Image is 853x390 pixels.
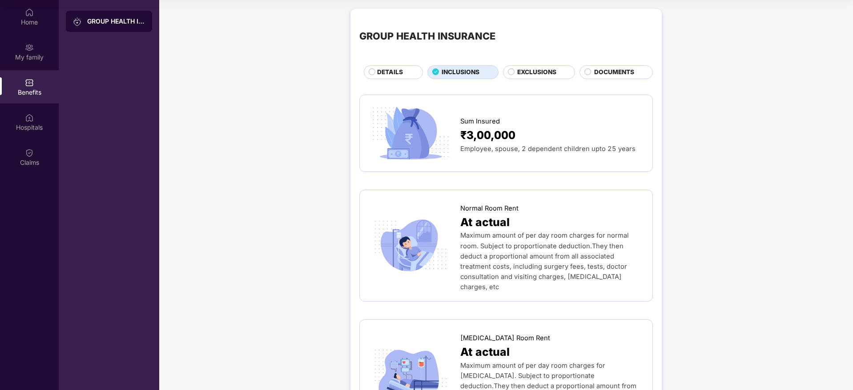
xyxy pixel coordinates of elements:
img: svg+xml;base64,PHN2ZyB3aWR0aD0iMjAiIGhlaWdodD0iMjAiIHZpZXdCb3g9IjAgMCAyMCAyMCIgZmlsbD0ibm9uZSIgeG... [25,43,34,52]
img: icon [369,104,453,163]
span: Maximum amount of per day room charges for normal room. Subject to proportionate deduction.They t... [460,231,629,291]
span: EXCLUSIONS [517,68,556,77]
img: svg+xml;base64,PHN2ZyBpZD0iSG9tZSIgeG1sbnM9Imh0dHA6Ly93d3cudzMub3JnLzIwMDAvc3ZnIiB3aWR0aD0iMjAiIG... [25,8,34,17]
img: svg+xml;base64,PHN2ZyB3aWR0aD0iMjAiIGhlaWdodD0iMjAiIHZpZXdCb3g9IjAgMCAyMCAyMCIgZmlsbD0ibm9uZSIgeG... [73,17,82,26]
span: At actual [460,343,510,361]
span: INCLUSIONS [442,68,479,77]
span: Employee, spouse, 2 dependent children upto 25 years [460,145,636,153]
span: DOCUMENTS [594,68,634,77]
img: icon [369,216,453,275]
img: svg+xml;base64,PHN2ZyBpZD0iQmVuZWZpdHMiIHhtbG5zPSJodHRwOi8vd3d3LnczLm9yZy8yMDAwL3N2ZyIgd2lkdGg9Ij... [25,78,34,87]
img: svg+xml;base64,PHN2ZyBpZD0iSG9zcGl0YWxzIiB4bWxucz0iaHR0cDovL3d3dy53My5vcmcvMjAwMC9zdmciIHdpZHRoPS... [25,113,34,122]
div: GROUP HEALTH INSURANCE [87,17,145,26]
span: [MEDICAL_DATA] Room Rent [460,333,550,343]
span: Sum Insured [460,116,500,127]
span: ₹3,00,000 [460,127,515,144]
span: Normal Room Rent [460,203,519,214]
img: svg+xml;base64,PHN2ZyBpZD0iQ2xhaW0iIHhtbG5zPSJodHRwOi8vd3d3LnczLm9yZy8yMDAwL3N2ZyIgd2lkdGg9IjIwIi... [25,148,34,157]
div: GROUP HEALTH INSURANCE [359,28,495,44]
span: At actual [460,214,510,231]
span: DETAILS [377,68,403,77]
